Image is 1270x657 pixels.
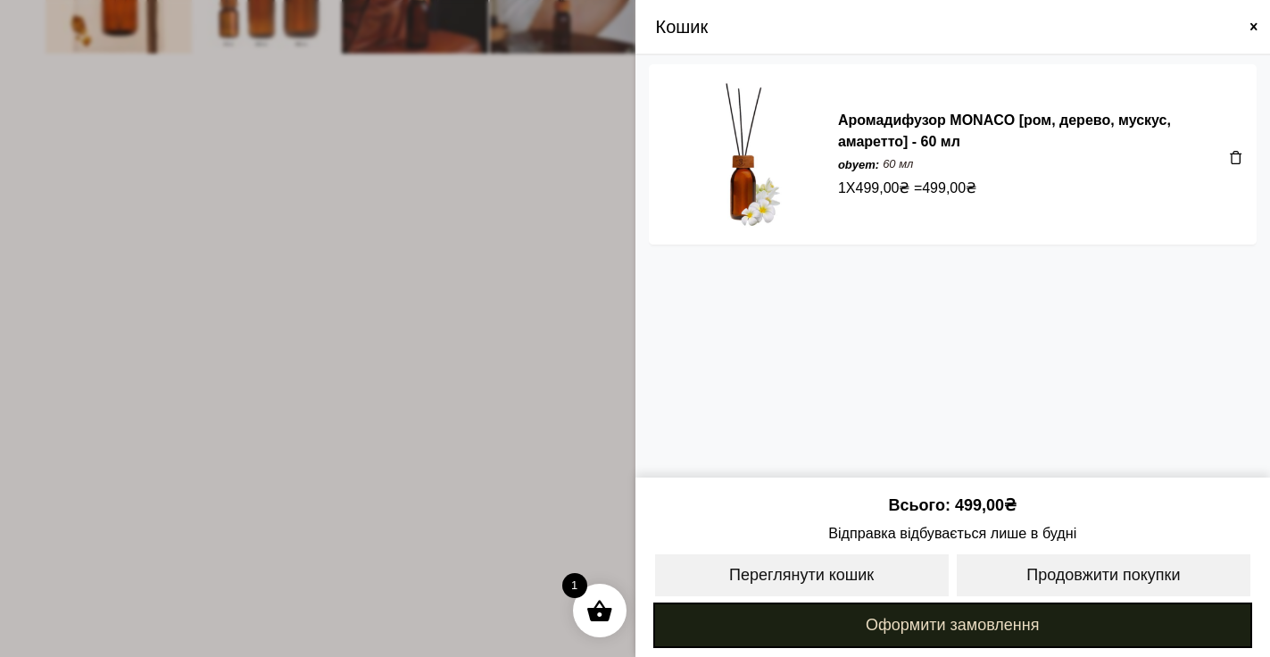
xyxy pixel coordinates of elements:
span: Всього [889,496,955,514]
span: Відправка відбувається лише в будні [653,522,1253,544]
span: ₴ [899,178,909,199]
a: Аромадифузор MONACO [ром, дерево, мускус, амаретто] - 60 мл [838,112,1171,149]
a: Оформити замовлення [653,603,1253,648]
span: ₴ [1004,496,1017,514]
span: ₴ [966,178,976,199]
dt: obyem: [838,156,879,174]
span: Кошик [656,13,709,40]
p: 60 мл [883,156,913,172]
bdi: 499,00 [955,496,1017,514]
bdi: 499,00 [855,180,909,195]
div: X [838,178,1220,199]
bdi: 499,00 [922,180,976,195]
a: Продовжити покупки [955,553,1252,598]
span: = [914,178,976,199]
a: Переглянути кошик [653,553,950,598]
span: 1 [838,178,846,199]
span: 1 [562,573,587,598]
